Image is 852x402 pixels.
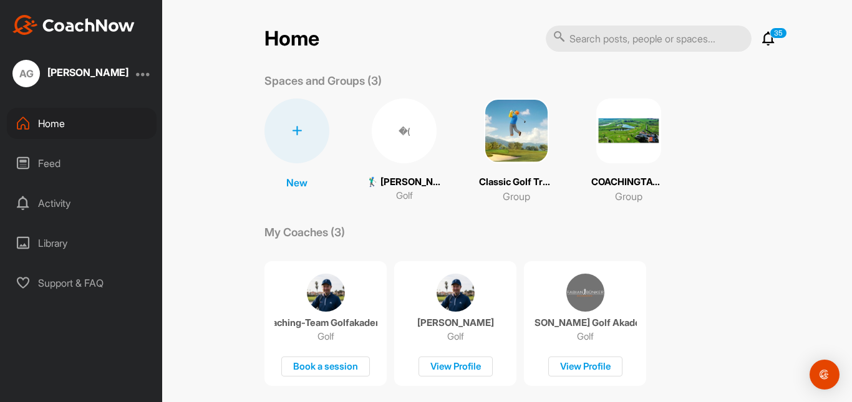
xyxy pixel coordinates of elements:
img: coach avatar [307,274,345,312]
input: Search posts, people or spaces... [546,26,752,52]
p: Coaching-Team Golfakademie [274,317,377,329]
div: AG [12,60,40,87]
h2: Home [264,27,319,51]
p: [PERSON_NAME] [417,317,494,329]
div: Book a session [281,357,370,377]
img: coach avatar [437,274,475,312]
div: Home [7,108,157,139]
a: �(🏌‍♂ [PERSON_NAME] (17.3)Golf [367,98,442,204]
p: Spaces and Groups (3) [264,72,382,89]
div: Open Intercom Messenger [810,360,840,390]
p: Group [503,189,530,204]
p: New [286,175,307,190]
img: square_2606c9fb9fa697f623ed5c070468f72d.png [596,98,661,163]
a: Classic Golf Training Gruppe 🏌️‍♂️Group [479,98,554,204]
div: Feed [7,148,157,179]
div: View Profile [419,357,493,377]
p: Classic Golf Training Gruppe 🏌️‍♂️ [479,175,554,189]
p: My Coaches (3) [264,224,345,241]
div: Activity [7,188,157,219]
p: 🏌‍♂ [PERSON_NAME] (17.3) [367,175,442,189]
a: COACHINGTAG MENTAL VALLEY BEI [GEOGRAPHIC_DATA] [DATE]Group [591,98,666,204]
img: coach avatar [566,274,604,312]
img: CoachNow [12,15,135,35]
p: Golf [396,189,413,203]
p: COACHINGTAG MENTAL VALLEY BEI [GEOGRAPHIC_DATA] [DATE] [591,175,666,189]
p: [PERSON_NAME] Golf Akademie [534,317,637,329]
div: Support & FAQ [7,267,157,299]
div: [PERSON_NAME] [47,67,128,77]
p: 35 [770,27,787,39]
img: square_940d96c4bb369f85efc1e6d025c58b75.png [484,98,549,163]
p: Golf [317,330,334,343]
p: Golf [577,330,594,343]
div: �( [372,98,437,163]
p: Group [615,189,642,204]
p: Golf [447,330,464,343]
div: Library [7,227,157,259]
div: View Profile [548,357,622,377]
